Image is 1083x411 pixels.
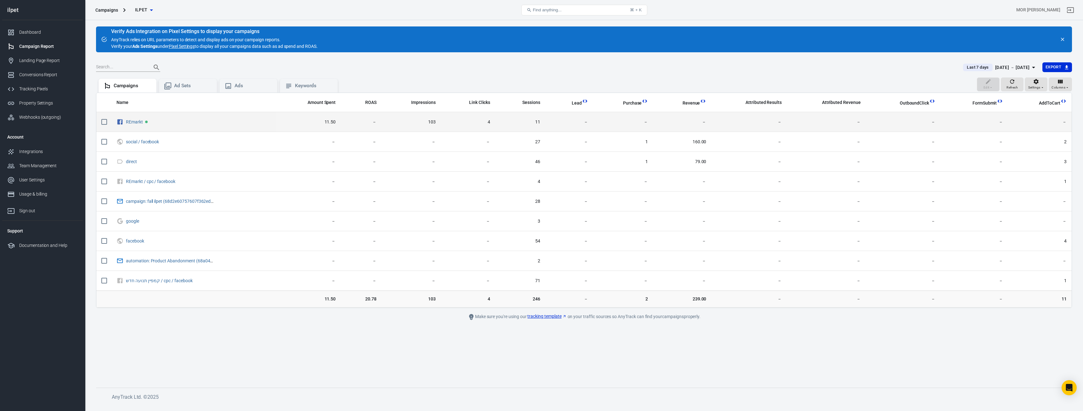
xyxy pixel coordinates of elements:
li: Account [2,129,83,145]
a: social / facebook [126,139,159,144]
div: Keywords [295,83,333,89]
span: 3 [1013,159,1067,165]
span: － [658,238,706,244]
span: － [346,258,377,264]
svg: Google [116,217,123,225]
span: － [446,278,490,284]
button: Refresh [1001,77,1023,91]
div: Account id: MBZuPSxE [1016,7,1060,13]
span: － [716,278,782,284]
span: － [658,258,706,264]
a: Conversions Report [2,68,83,82]
span: קמפיין תנועה חדש / cpc / facebook [126,278,194,283]
span: － [550,179,588,185]
span: automation: Product Abandonment (68a04384ce7ade40afd71d20) / email / omnisend [126,259,215,263]
a: REmarkt [126,119,143,124]
span: － [792,278,861,284]
div: Campaigns [95,7,118,13]
span: Lead [564,100,582,106]
span: － [281,198,336,205]
button: Last 7 days[DATE] － [DATE] [958,62,1042,73]
span: The number of clicks on links within the ad that led to advertiser-specified destinations [469,99,490,106]
div: Campaign Report [19,43,78,50]
span: 1 [1013,179,1067,185]
span: － [281,139,336,145]
svg: Email [116,257,123,265]
span: － [792,119,861,125]
svg: This column is calculated from AnyTrack real-time data [700,98,706,104]
span: － [792,258,861,264]
span: 3 [500,218,540,225]
span: Columns [1052,85,1065,90]
span: Impressions [411,100,436,106]
span: 71 [500,278,540,284]
span: － [346,159,377,165]
span: － [281,278,336,284]
button: ilpet [128,4,160,16]
span: － [387,258,436,264]
span: － [871,218,935,225]
span: facebook [126,239,145,243]
a: REmarkt / cpc / facebook [126,179,175,184]
a: campaign: fall ilpet (68d2e60757607f362ed694a0) / email / omnisend [126,199,262,204]
span: － [387,139,436,145]
a: User Settings [2,173,83,187]
span: － [281,258,336,264]
span: － [658,218,706,225]
span: － [387,198,436,205]
button: Search [149,60,164,75]
span: Name [116,100,137,106]
span: － [598,198,648,205]
span: － [945,258,1003,264]
span: － [346,198,377,205]
span: － [446,238,490,244]
span: 54 [500,238,540,244]
span: － [658,278,706,284]
span: Attributed Results [746,100,782,106]
span: － [387,218,436,225]
span: 27 [500,139,540,145]
span: － [281,218,336,225]
span: － [945,278,1003,284]
span: － [871,139,935,145]
svg: This column is calculated from AnyTrack real-time data [997,98,1003,104]
span: － [792,218,861,225]
span: － [1013,218,1067,225]
span: － [716,139,782,145]
li: Support [2,223,83,238]
div: Webhooks (outgoing) [19,114,78,121]
span: － [387,278,436,284]
span: － [1013,119,1067,125]
span: － [598,278,648,284]
span: － [598,218,648,225]
span: － [945,296,1003,302]
span: 20.78 [346,296,377,302]
span: － [346,278,377,284]
span: Lead [572,100,582,106]
span: campaign: fall ilpet (68d2e60757607f362ed694a0) / email / omnisend [126,199,215,203]
span: 103 [387,119,436,125]
div: [DATE] － [DATE] [995,64,1030,71]
span: ROAS [365,100,377,106]
span: － [1013,258,1067,264]
span: － [716,238,782,244]
span: － [871,159,935,165]
span: － [387,238,436,244]
div: Sign out [19,208,78,214]
span: － [945,198,1003,205]
span: The total revenue attributed according to your ad network (Facebook, Google, etc.) [822,99,861,106]
span: － [598,119,648,125]
span: － [598,258,648,264]
span: 246 [500,296,540,302]
span: Amount Spent [308,100,336,106]
span: 160.00 [658,139,706,145]
div: scrollable content [96,93,1072,308]
span: － [871,198,935,205]
span: － [346,238,377,244]
span: 1 [598,139,648,145]
span: － [446,218,490,225]
span: Total revenue calculated by AnyTrack. [683,99,700,107]
span: Revenue [683,100,700,106]
span: － [281,159,336,165]
span: FormSubmit [964,100,997,106]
